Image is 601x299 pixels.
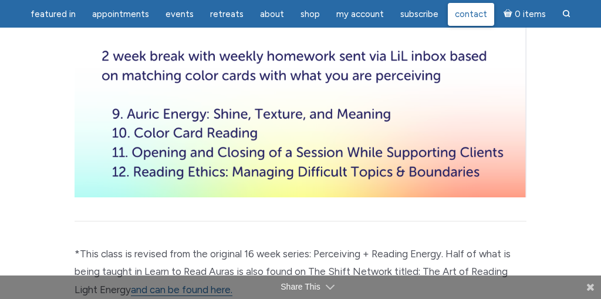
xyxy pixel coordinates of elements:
span: Retreats [210,9,244,19]
span: Events [166,9,194,19]
span: Appointments [92,9,149,19]
a: About [253,3,291,26]
a: Contact [448,3,494,26]
a: My Account [329,3,391,26]
span: Subscribe [400,9,438,19]
a: Events [158,3,201,26]
span: featured in [31,9,76,19]
a: Shop [293,3,327,26]
span: My Account [336,9,384,19]
a: Cart0 items [497,2,553,26]
span: 0 items [515,10,546,19]
a: Subscribe [393,3,445,26]
a: featured in [23,3,83,26]
i: Cart [504,9,515,19]
a: Retreats [203,3,251,26]
span: About [260,9,284,19]
span: Shop [300,9,320,19]
p: *This class is revised from the original 16 week series: Perceiving + Reading Energy. Half of wha... [75,245,526,299]
span: Contact [455,9,487,19]
a: Appointments [85,3,156,26]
